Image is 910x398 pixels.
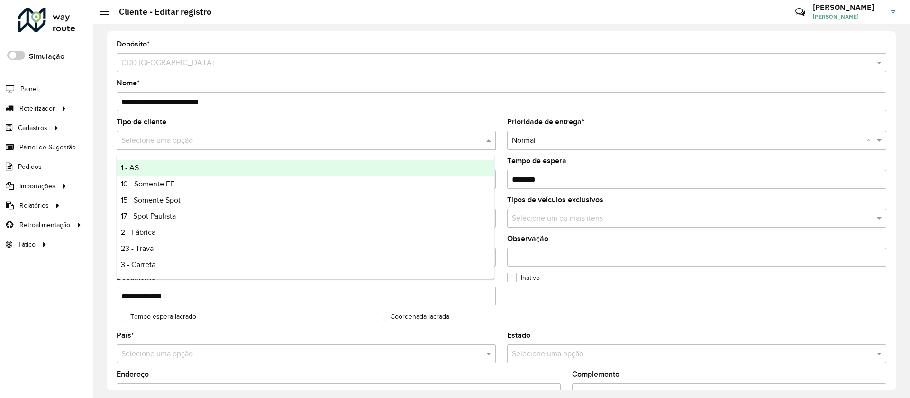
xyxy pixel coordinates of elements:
span: Importações [19,181,55,191]
span: Tático [18,240,36,250]
span: Retroalimentação [19,220,70,230]
ng-dropdown-panel: Options list [117,155,494,279]
label: Observação [507,233,548,244]
span: 2 - Fábrica [121,228,155,236]
span: Roteirizador [19,103,55,113]
span: 15 - Somente Spot [121,196,181,204]
span: Cadastros [18,123,47,133]
span: Pedidos [18,162,42,172]
span: Painel de Sugestão [19,142,76,152]
label: Coordenada lacrada [377,312,449,322]
span: 1 - AS [121,164,139,172]
span: Relatórios [19,201,49,211]
label: Depósito [117,38,150,50]
label: Tempo espera lacrado [117,312,196,322]
h3: [PERSON_NAME] [813,3,884,12]
h2: Cliente - Editar registro [109,7,211,17]
span: 17 - Spot Paulista [121,212,176,220]
span: [PERSON_NAME] [813,12,884,21]
span: 3 - Carreta [121,260,155,268]
label: País [117,330,134,341]
label: Prioridade de entrega [507,116,584,128]
label: Estado [507,330,530,341]
label: Tipo de cliente [117,116,166,128]
label: Inativo [507,273,540,283]
span: 23 - Trava [121,244,154,252]
label: Tipos de veículos exclusivos [507,194,603,205]
span: Painel [20,84,38,94]
a: Contato Rápido [790,2,810,22]
label: Endereço [117,369,149,380]
label: Tempo de espera [507,155,566,167]
label: Simulação [29,51,64,62]
label: Nome [117,77,140,89]
span: Clear all [866,135,874,146]
span: 10 - Somente FF [121,180,174,188]
label: Complemento [572,369,619,380]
